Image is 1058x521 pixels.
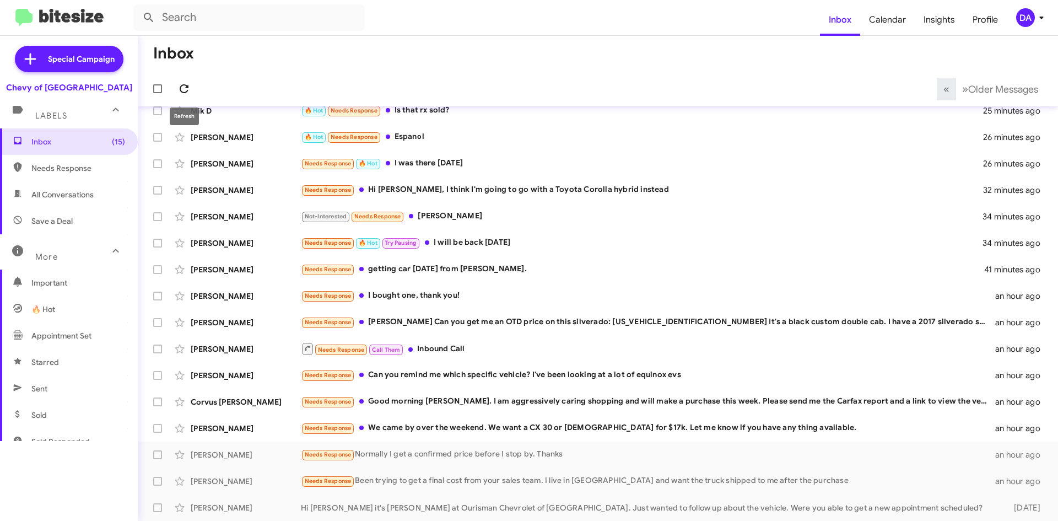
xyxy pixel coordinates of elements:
span: Appointment Set [31,330,91,341]
span: Not-Interested [305,213,347,220]
div: [PERSON_NAME] [191,238,301,249]
div: [PERSON_NAME] [191,185,301,196]
div: I bought one, thank you! [301,289,995,302]
div: [PERSON_NAME] [191,317,301,328]
div: Is that rx sold? [301,104,983,117]
div: Mik D [191,105,301,116]
span: (15) [112,136,125,147]
div: Been trying to get a final cost from your sales team. I live in [GEOGRAPHIC_DATA] and want the tr... [301,475,995,487]
span: Needs Response [318,346,365,353]
div: an hour ago [995,396,1049,407]
span: Older Messages [968,83,1038,95]
button: Next [956,78,1045,100]
a: Special Campaign [15,46,123,72]
div: [PERSON_NAME] [191,502,301,513]
div: 34 minutes ago [983,238,1049,249]
div: [PERSON_NAME] [301,210,983,223]
div: Espanol [301,131,983,143]
span: Important [31,277,125,288]
span: Sold [31,410,47,421]
div: an hour ago [995,476,1049,487]
div: 34 minutes ago [983,211,1049,222]
span: « [943,82,949,96]
div: 41 minutes ago [984,264,1049,275]
span: 🔥 Hot [305,133,323,141]
span: Needs Response [305,239,352,246]
span: Sent [31,383,47,394]
div: 32 minutes ago [983,185,1049,196]
h1: Inbox [153,45,194,62]
div: I was there [DATE] [301,157,983,170]
span: Profile [964,4,1007,36]
span: More [35,252,58,262]
div: an hour ago [995,343,1049,355]
div: [PERSON_NAME] [191,211,301,222]
span: Needs Response [331,133,377,141]
div: [PERSON_NAME] [191,264,301,275]
div: 26 minutes ago [983,158,1049,169]
div: Hi [PERSON_NAME], I think I'm going to go with a Toyota Corolla hybrid instead [301,184,983,196]
button: Previous [937,78,956,100]
span: 🔥 Hot [359,160,377,167]
span: Needs Response [305,266,352,273]
div: 25 minutes ago [983,105,1049,116]
div: [DATE] [996,502,1049,513]
span: Needs Response [305,425,352,432]
span: Needs Response [305,477,352,485]
div: [PERSON_NAME] Can you get me an OTD price on this silverado: [US_VEHICLE_IDENTIFICATION_NUMBER] I... [301,316,995,329]
div: [PERSON_NAME] [191,476,301,487]
nav: Page navigation example [937,78,1045,100]
span: Needs Response [305,160,352,167]
div: Good morning [PERSON_NAME]. I am aggressively caring shopping and will make a purchase this week.... [301,395,995,408]
div: DA [1016,8,1035,27]
a: Calendar [860,4,915,36]
div: Hi [PERSON_NAME] it's [PERSON_NAME] at Ourisman Chevrolet of [GEOGRAPHIC_DATA]. Just wanted to fo... [301,502,996,513]
div: [PERSON_NAME] [191,291,301,302]
div: Inbound Call [301,342,995,356]
span: » [962,82,968,96]
span: All Conversations [31,189,94,200]
div: [PERSON_NAME] [191,370,301,381]
div: [PERSON_NAME] [191,343,301,355]
span: Needs Response [331,107,377,114]
span: 🔥 Hot [359,239,377,246]
span: Special Campaign [48,53,115,65]
div: [PERSON_NAME] [191,423,301,434]
div: an hour ago [995,317,1049,328]
span: Labels [35,111,67,121]
span: Needs Response [354,213,401,220]
div: [PERSON_NAME] [191,132,301,143]
div: Refresh [170,108,199,125]
input: Search [133,4,365,31]
div: We came by over the weekend. We want a CX 30 or [DEMOGRAPHIC_DATA] for $17k. Let me know if you h... [301,422,995,434]
a: Inbox [820,4,860,36]
div: [PERSON_NAME] [191,158,301,169]
span: Needs Response [305,319,352,326]
span: Sold Responded [31,436,90,447]
div: I will be back [DATE] [301,237,983,249]
div: Normally I get a confirmed price before I stop by. Thanks [301,448,995,461]
span: Inbox [31,136,125,147]
div: an hour ago [995,449,1049,460]
span: Starred [31,357,59,368]
a: Insights [915,4,964,36]
span: Needs Response [31,163,125,174]
span: Needs Response [305,186,352,194]
span: 🔥 Hot [31,304,55,315]
div: Corvus [PERSON_NAME] [191,396,301,407]
div: Chevy of [GEOGRAPHIC_DATA] [6,82,132,93]
span: Call Them [372,346,401,353]
span: Needs Response [305,451,352,458]
span: Try Pausing [385,239,417,246]
span: Needs Response [305,292,352,299]
span: Save a Deal [31,216,73,227]
div: an hour ago [995,370,1049,381]
div: 26 minutes ago [983,132,1049,143]
div: an hour ago [995,423,1049,434]
span: 🔥 Hot [305,107,323,114]
div: an hour ago [995,291,1049,302]
button: DA [1007,8,1046,27]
